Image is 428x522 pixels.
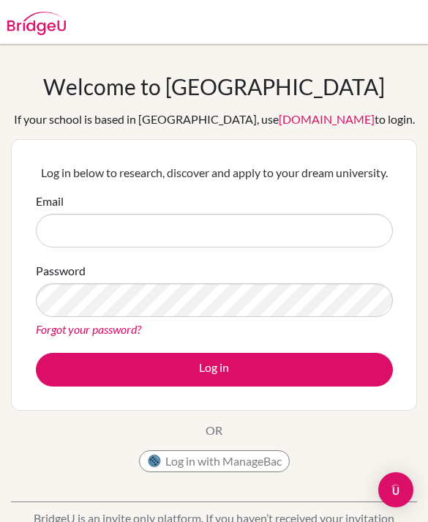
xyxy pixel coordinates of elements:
[206,422,222,439] p: OR
[36,322,141,336] a: Forgot your password?
[14,111,415,128] div: If your school is based in [GEOGRAPHIC_DATA], use to login.
[36,353,393,387] button: Log in
[7,12,66,35] img: Bridge-U
[43,73,385,100] h1: Welcome to [GEOGRAPHIC_DATA]
[139,450,290,472] button: Log in with ManageBac
[36,262,86,280] label: Password
[279,112,375,126] a: [DOMAIN_NAME]
[36,164,393,182] p: Log in below to research, discover and apply to your dream university.
[378,472,413,507] div: Open Intercom Messenger
[36,193,64,210] label: Email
